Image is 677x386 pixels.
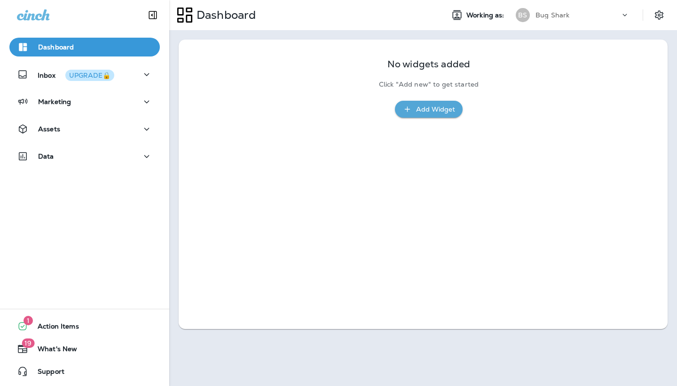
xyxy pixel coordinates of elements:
[38,43,74,51] p: Dashboard
[193,8,256,22] p: Dashboard
[9,147,160,166] button: Data
[395,101,463,118] button: Add Widget
[9,317,160,336] button: 1Action Items
[9,92,160,111] button: Marketing
[65,70,114,81] button: UPGRADE🔒
[9,38,160,56] button: Dashboard
[38,153,54,160] p: Data
[379,80,479,88] p: Click "Add new" to get started
[516,8,530,22] div: BS
[22,338,34,348] span: 19
[24,316,33,325] span: 1
[9,362,160,381] button: Support
[28,322,79,334] span: Action Items
[28,368,64,379] span: Support
[416,104,455,115] div: Add Widget
[38,125,60,133] p: Assets
[387,60,470,68] p: No widgets added
[535,11,569,19] p: Bug Shark
[466,11,506,19] span: Working as:
[69,72,110,79] div: UPGRADE🔒
[38,98,71,105] p: Marketing
[9,120,160,138] button: Assets
[140,6,166,24] button: Collapse Sidebar
[28,345,77,356] span: What's New
[9,339,160,358] button: 19What's New
[38,70,114,80] p: Inbox
[651,7,668,24] button: Settings
[9,65,160,84] button: InboxUPGRADE🔒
